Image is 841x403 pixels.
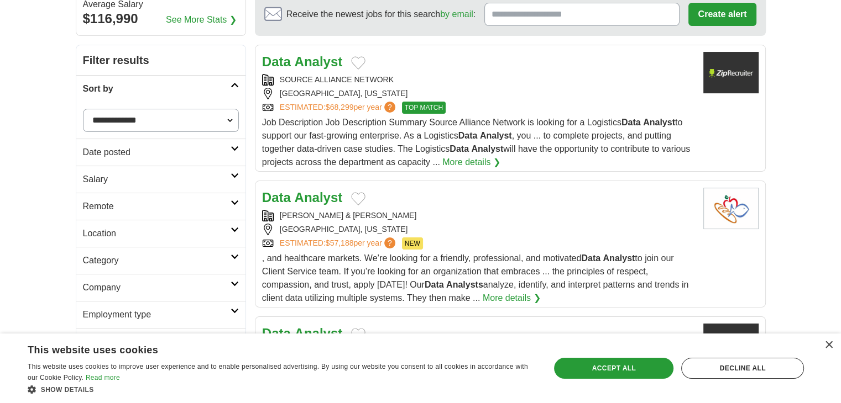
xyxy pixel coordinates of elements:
h2: Category [83,254,231,267]
img: Harris Teeter logo [703,188,759,229]
img: Company logo [703,52,759,93]
strong: Data [450,144,469,153]
a: Location [76,220,245,247]
div: This website uses cookies [28,340,507,357]
a: Remote [76,193,245,220]
button: Create alert [688,3,756,26]
span: ? [384,102,395,113]
strong: Analysts [446,280,483,289]
h2: Filter results [76,45,245,75]
div: Close [824,341,833,349]
strong: Data [581,253,600,263]
h2: Sort by [83,82,231,96]
span: , and healthcare markets. We’re looking for a friendly, professional, and motivated to join our C... [262,253,688,303]
a: More details ❯ [483,291,541,305]
a: Read more, opens a new window [86,374,120,381]
a: Category [76,247,245,274]
div: Decline all [681,358,804,379]
a: Employment type [76,301,245,328]
a: Date posted [76,139,245,166]
div: $116,990 [83,9,239,29]
h2: Salary [83,173,231,186]
strong: Analyst [643,118,675,127]
strong: Data [262,190,291,205]
h2: Location [83,227,231,240]
a: Company [76,274,245,301]
a: Salary [76,166,245,193]
strong: Analyst [471,144,503,153]
a: Data Analyst [262,326,342,341]
a: See More Stats ❯ [166,13,237,26]
strong: Data [262,54,291,69]
div: Show details [28,384,535,395]
div: [GEOGRAPHIC_DATA], [US_STATE] [262,88,694,99]
a: Hours [76,328,245,355]
strong: Data [425,280,444,289]
button: Add to favorite jobs [351,328,365,341]
h2: Remote [83,200,231,213]
a: Data Analyst [262,190,342,205]
a: Data Analyst [262,54,342,69]
a: ESTIMATED:$68,299per year? [280,102,398,114]
span: Job Description Job Description Summary Source Alliance Network is looking for a Logistics to sup... [262,118,690,167]
h2: Date posted [83,146,231,159]
strong: Data [262,326,291,341]
span: ? [384,237,395,248]
h2: Company [83,281,231,294]
a: More details ❯ [442,156,500,169]
div: Accept all [554,358,673,379]
a: by email [440,9,473,19]
button: Add to favorite jobs [351,192,365,205]
span: NEW [402,237,423,250]
strong: Data [458,131,478,140]
span: $57,188 [326,238,354,247]
span: TOP MATCH [402,102,446,114]
img: Company logo [703,324,759,365]
div: SOURCE ALLIANCE NETWORK [262,74,694,86]
strong: Analyst [603,253,635,263]
strong: Analyst [295,190,343,205]
h2: Employment type [83,308,231,321]
a: Sort by [76,75,245,102]
button: Add to favorite jobs [351,56,365,70]
span: Receive the newest jobs for this search : [286,8,476,21]
span: Show details [41,386,94,394]
span: This website uses cookies to improve user experience and to enable personalised advertising. By u... [28,363,528,381]
a: [PERSON_NAME] & [PERSON_NAME] [280,211,416,220]
strong: Analyst [295,54,343,69]
a: ESTIMATED:$57,188per year? [280,237,398,250]
strong: Analyst [295,326,343,341]
div: [GEOGRAPHIC_DATA], [US_STATE] [262,224,694,235]
strong: Analyst [480,131,512,140]
span: $68,299 [326,103,354,112]
strong: Data [621,118,641,127]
